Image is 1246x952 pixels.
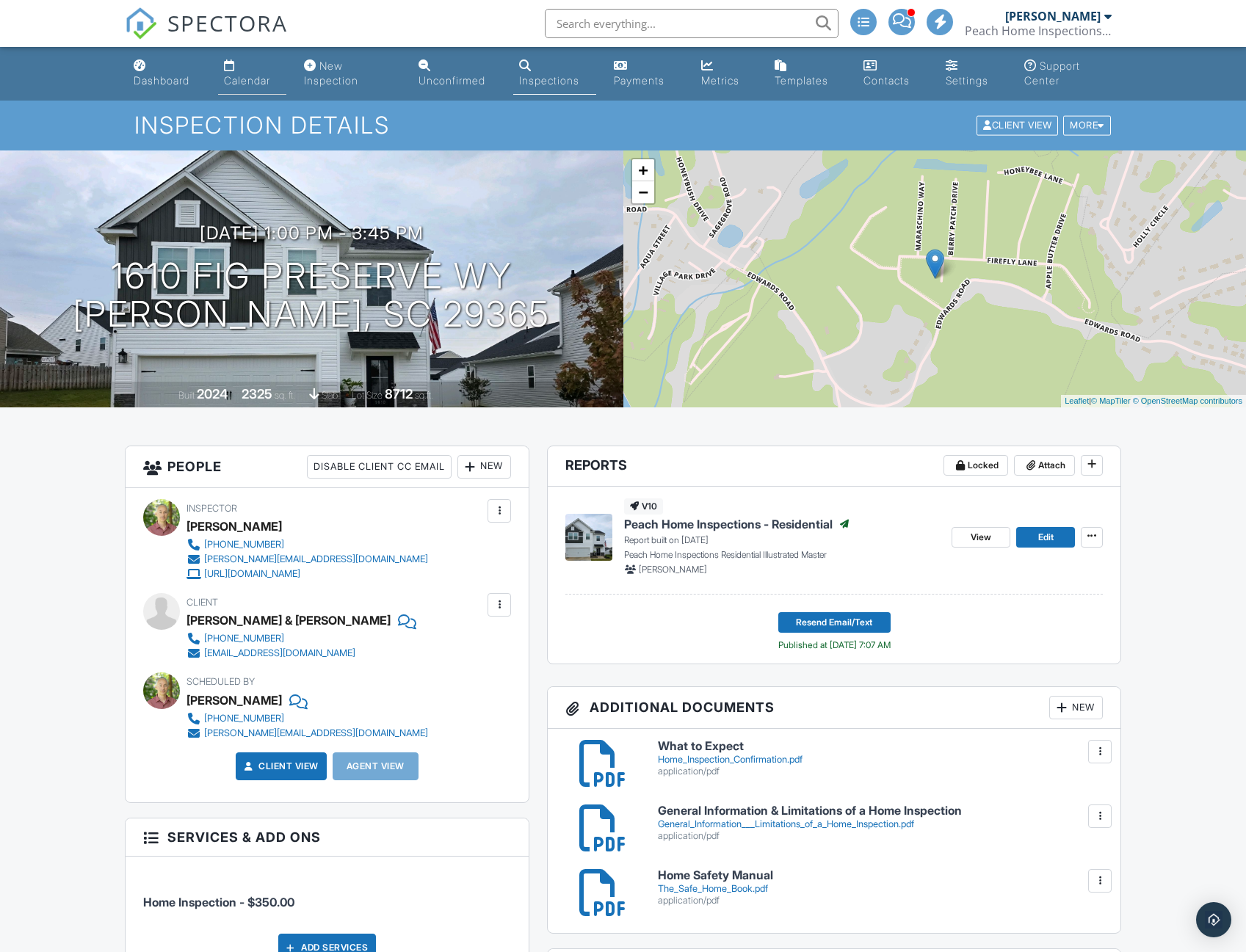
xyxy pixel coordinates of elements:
[658,883,1103,895] div: The_Safe_Home_Book.pdf
[186,609,391,631] div: [PERSON_NAME] & [PERSON_NAME]
[658,740,1103,753] h6: What to Expect
[632,181,654,203] a: Zoom out
[1091,396,1131,405] a: © MapTiler
[143,868,512,922] li: Service: Home Inspection
[304,59,358,87] div: New Inspection
[275,390,295,401] span: sq. ft.
[975,119,1062,130] a: Client View
[125,20,288,51] a: SPECTORA
[204,633,284,644] div: [PHONE_NUMBER]
[298,53,401,95] a: New Inspection
[940,53,1006,95] a: Settings
[413,53,502,95] a: Unconfirmed
[307,455,452,479] div: Disable Client CC Email
[186,689,282,711] div: [PERSON_NAME]
[769,53,845,95] a: Templates
[186,646,405,661] a: [EMAIL_ADDRESS][DOMAIN_NAME]
[658,895,1103,906] div: application/pdf
[658,818,1103,830] div: General_Information___Limitations_of_a_Home_Inspection.pdf
[186,597,218,608] span: Client
[128,53,206,95] a: Dashboard
[858,53,929,95] a: Contacts
[224,74,270,87] div: Calendar
[965,23,1112,38] div: Peach Home Inspections LLC
[658,869,1103,906] a: Home Safety Manual The_Safe_Home_Book.pdf application/pdf
[204,553,428,565] div: [PERSON_NAME][EMAIL_ADDRESS][DOMAIN_NAME]
[204,539,284,551] div: [PHONE_NUMBER]
[186,676,255,687] span: Scheduled By
[1005,9,1101,23] div: [PERSON_NAME]
[197,386,228,401] div: 2024
[775,74,828,87] div: Templates
[1018,53,1119,95] a: Support Center
[658,740,1103,777] a: What to Expect Home_Inspection_Confirmation.pdf application/pdf
[134,112,1112,138] h1: Inspection Details
[701,74,739,87] div: Metrics
[126,818,529,857] h3: Services & Add ons
[658,869,1103,882] h6: Home Safety Manual
[186,552,428,567] a: [PERSON_NAME][EMAIL_ADDRESS][DOMAIN_NAME]
[946,74,988,87] div: Settings
[186,567,428,581] a: [URL][DOMAIN_NAME]
[186,503,237,514] span: Inspector
[548,687,1120,729] h3: Additional Documents
[126,446,529,488] h3: People
[204,647,355,659] div: [EMAIL_ADDRESS][DOMAIN_NAME]
[545,9,838,38] input: Search everything...
[204,727,428,739] div: [PERSON_NAME][EMAIL_ADDRESS][DOMAIN_NAME]
[1065,396,1089,405] a: Leaflet
[385,386,413,401] div: 8712
[186,726,428,741] a: [PERSON_NAME][EMAIL_ADDRESS][DOMAIN_NAME]
[186,515,282,537] div: [PERSON_NAME]
[658,804,1103,842] a: General Information & Limitations of a Home Inspection General_Information___Limitations_of_a_Hom...
[457,455,511,479] div: New
[204,713,284,724] div: [PHONE_NUMBER]
[322,390,338,401] span: slab
[608,53,684,95] a: Payments
[658,766,1103,777] div: application/pdf
[352,390,383,401] span: Lot Size
[134,74,189,87] div: Dashboard
[1063,116,1111,136] div: More
[977,116,1058,136] div: Client View
[218,53,286,95] a: Calendar
[695,53,758,95] a: Metrics
[167,7,288,38] span: SPECTORA
[415,390,433,401] span: sq.ft.
[614,74,664,87] div: Payments
[658,754,1103,766] div: Home_Inspection_Confirmation.pdf
[519,74,579,87] div: Inspections
[178,390,195,401] span: Built
[863,74,910,87] div: Contacts
[186,631,405,646] a: [PHONE_NUMBER]
[73,257,550,335] h1: 1610 Fig Preserve Wy [PERSON_NAME], SC 29365
[632,159,654,181] a: Zoom in
[204,568,300,580] div: [URL][DOMAIN_NAME]
[125,7,157,40] img: The Best Home Inspection Software - Spectora
[242,386,272,401] div: 2325
[1024,59,1080,87] div: Support Center
[513,53,596,95] a: Inspections
[1196,902,1231,937] div: Open Intercom Messenger
[200,223,424,243] h3: [DATE] 1:00 pm - 3:45 pm
[186,711,428,726] a: [PHONE_NUMBER]
[658,830,1103,842] div: application/pdf
[658,804,1103,818] h6: General Information & Limitations of a Home Inspection
[419,74,485,87] div: Unconfirmed
[186,537,428,552] a: [PHONE_NUMBER]
[1049,696,1103,719] div: New
[143,895,294,909] span: Home Inspection - $350.00
[241,759,319,774] a: Client View
[1133,396,1242,405] a: © OpenStreetMap contributors
[1061,395,1246,407] div: |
